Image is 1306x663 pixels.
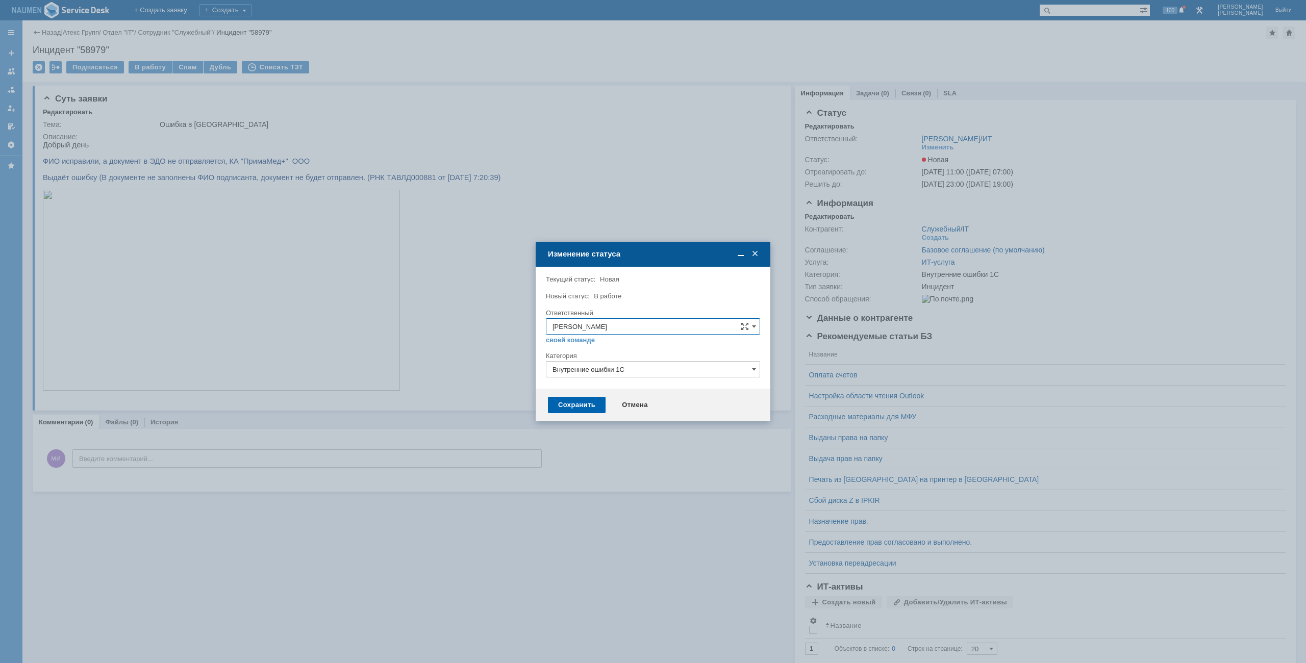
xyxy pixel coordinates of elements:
[546,336,595,344] a: своей команде
[546,275,595,283] label: Текущий статус:
[600,275,619,283] span: Новая
[736,249,746,259] span: Свернуть (Ctrl + M)
[750,249,760,259] span: Закрыть
[546,292,590,300] label: Новый статус:
[546,352,758,359] div: Категория
[546,310,758,316] div: Ответственный
[548,249,760,259] div: Изменение статуса
[594,292,621,300] span: В работе
[741,322,749,330] span: Сложная форма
